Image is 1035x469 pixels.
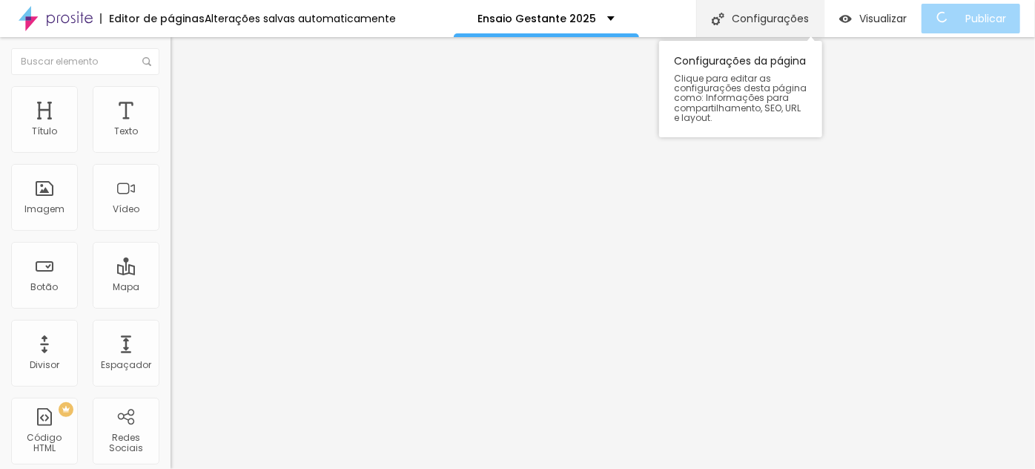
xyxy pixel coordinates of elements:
div: Imagem [24,204,65,214]
div: Configurações da página [659,41,822,137]
div: Mapa [113,282,139,292]
img: Icone [142,57,151,66]
div: Alterações salvas automaticamente [205,13,396,24]
div: Texto [114,126,138,137]
img: Icone [712,13,724,25]
button: Publicar [922,4,1020,33]
div: Título [32,126,57,137]
div: Redes Sociais [96,433,155,454]
div: Editor de páginas [100,13,205,24]
span: Visualizar [859,13,907,24]
span: Publicar [965,13,1006,24]
button: Visualizar [824,4,922,33]
div: Espaçador [101,360,151,370]
img: view-1.svg [839,13,852,25]
div: Vídeo [113,204,139,214]
div: Divisor [30,360,59,370]
p: Ensaio Gestante 2025 [477,13,596,24]
div: Código HTML [15,433,73,454]
input: Buscar elemento [11,48,159,75]
iframe: Editor [171,37,1035,469]
div: Botão [31,282,59,292]
span: Clique para editar as configurações desta página como: Informações para compartilhamento, SEO, UR... [674,73,807,122]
